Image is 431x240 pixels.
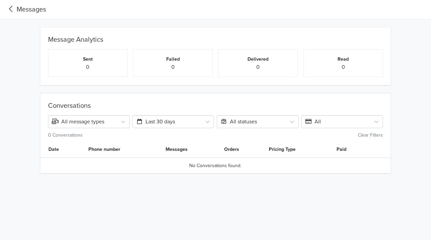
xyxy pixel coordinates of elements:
[166,56,180,62] small: Failed
[48,102,383,113] div: Conversations
[139,63,207,71] p: 0
[332,142,367,158] th: Paid
[84,142,162,158] th: Phone number
[136,118,175,125] span: Last 30 days
[45,27,386,46] div: Message Analytics
[52,118,104,125] span: All message types
[247,56,268,62] small: Delivered
[5,4,46,15] a: Messages
[48,132,83,138] small: 0 Conversations
[220,118,257,125] span: All statuses
[54,63,122,71] p: 0
[220,142,265,158] th: Orders
[309,63,377,71] p: 0
[161,142,220,158] th: Messages
[358,132,383,138] small: Clear Filters
[265,142,332,158] th: Pricing Type
[224,63,292,71] p: 0
[83,56,93,62] small: Sent
[189,162,241,169] span: No Conversations found.
[305,118,321,125] span: All
[40,142,84,158] th: Date
[338,56,349,62] small: Read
